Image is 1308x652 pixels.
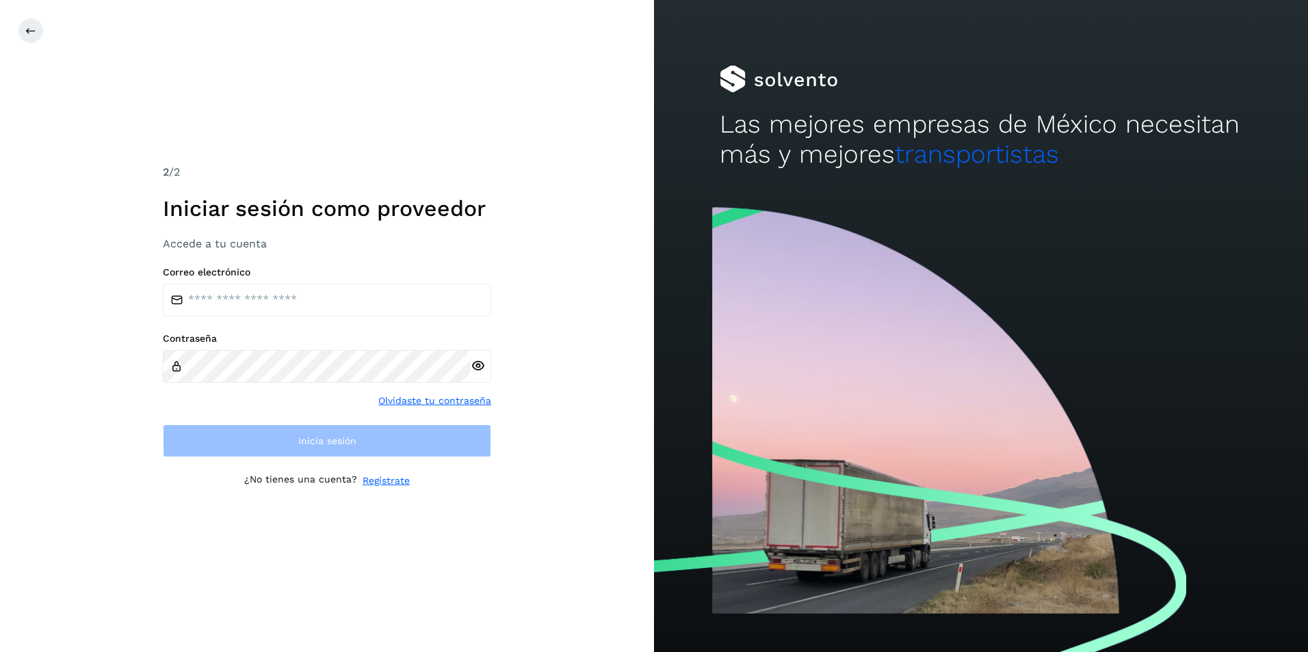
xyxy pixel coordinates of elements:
a: Olvidaste tu contraseña [378,394,491,408]
button: Inicia sesión [163,424,491,457]
h2: Las mejores empresas de México necesitan más y mejores [720,109,1243,170]
h1: Iniciar sesión como proveedor [163,195,491,221]
h3: Accede a tu cuenta [163,237,491,250]
span: Inicia sesión [298,436,356,446]
span: 2 [163,165,169,178]
label: Contraseña [163,333,491,344]
a: Regístrate [363,474,410,488]
label: Correo electrónico [163,267,491,278]
span: transportistas [895,139,1059,169]
div: /2 [163,164,491,180]
p: ¿No tienes una cuenta? [244,474,357,488]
